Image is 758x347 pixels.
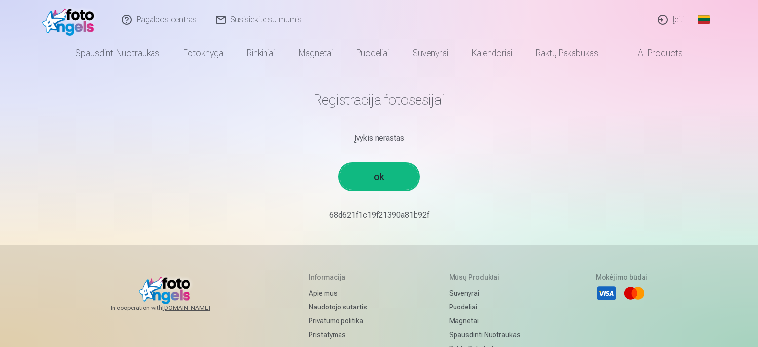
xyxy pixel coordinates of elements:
[171,39,235,67] a: Fotoknyga
[524,39,610,67] a: Raktų pakabukas
[309,314,375,328] a: Privatumo politika
[42,4,99,36] img: /fa2
[91,91,667,109] h1: Registracija fotosesijai
[449,314,521,328] a: Magnetai
[344,39,401,67] a: Puodeliai
[596,282,617,304] li: Visa
[340,164,418,190] a: ok
[111,304,234,312] span: In cooperation with
[449,286,521,300] a: Suvenyrai
[460,39,524,67] a: Kalendoriai
[162,304,234,312] a: [DOMAIN_NAME]
[449,328,521,342] a: Spausdinti nuotraukas
[309,272,375,282] h5: Informacija
[449,300,521,314] a: Puodeliai
[401,39,460,67] a: Suvenyrai
[596,272,647,282] h5: Mokėjimo būdai
[610,39,694,67] a: All products
[449,272,521,282] h5: Mūsų produktai
[91,132,667,144] div: Įvykis nerastas
[309,300,375,314] a: Naudotojo sutartis
[309,286,375,300] a: Apie mus
[235,39,287,67] a: Rinkiniai
[309,328,375,342] a: Pristatymas
[623,282,645,304] li: Mastercard
[287,39,344,67] a: Magnetai
[64,39,171,67] a: Spausdinti nuotraukas
[91,209,667,221] p: 68d621f1c19f21390a81b92f￼￼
